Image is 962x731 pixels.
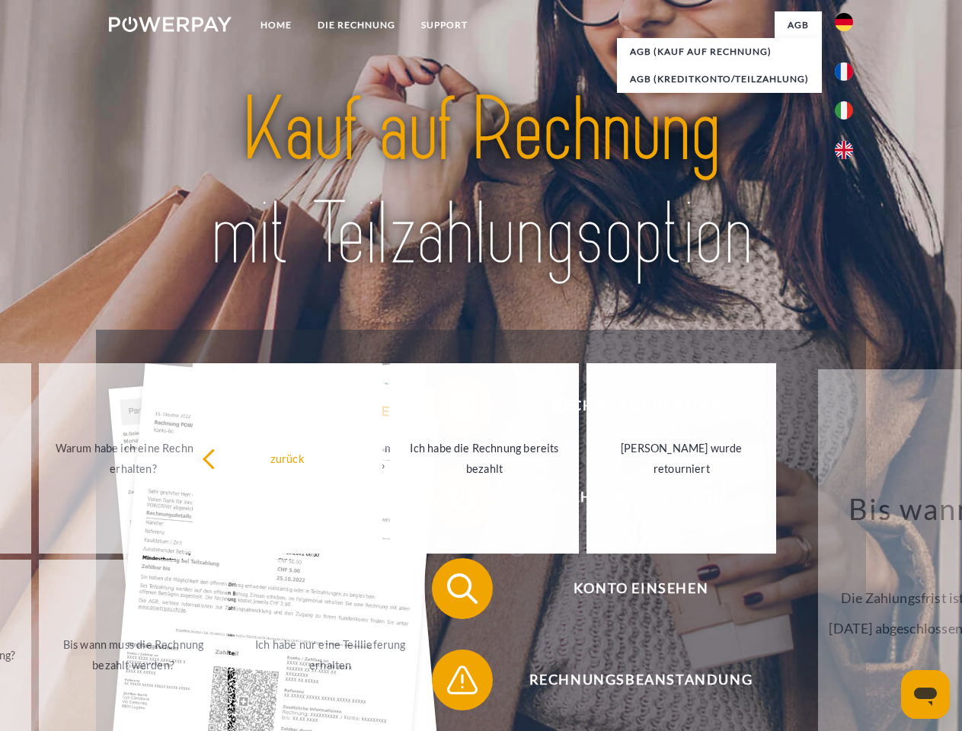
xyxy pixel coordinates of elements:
[408,11,481,39] a: SUPPORT
[202,448,373,468] div: zurück
[109,17,232,32] img: logo-powerpay-white.svg
[443,570,481,608] img: qb_search.svg
[835,101,853,120] img: it
[248,11,305,39] a: Home
[432,558,828,619] button: Konto einsehen
[775,11,822,39] a: agb
[399,438,570,479] div: Ich habe die Rechnung bereits bezahlt
[305,11,408,39] a: DIE RECHNUNG
[901,670,950,719] iframe: Schaltfläche zum Öffnen des Messaging-Fensters
[443,661,481,699] img: qb_warning.svg
[835,62,853,81] img: fr
[596,438,767,479] div: [PERSON_NAME] wurde retourniert
[454,558,827,619] span: Konto einsehen
[835,141,853,159] img: en
[48,634,219,675] div: Bis wann muss die Rechnung bezahlt werden?
[454,650,827,710] span: Rechnungsbeanstandung
[835,13,853,31] img: de
[617,65,822,93] a: AGB (Kreditkonto/Teilzahlung)
[145,73,817,292] img: title-powerpay_de.svg
[432,650,828,710] button: Rechnungsbeanstandung
[244,634,416,675] div: Ich habe nur eine Teillieferung erhalten
[48,438,219,479] div: Warum habe ich eine Rechnung erhalten?
[617,38,822,65] a: AGB (Kauf auf Rechnung)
